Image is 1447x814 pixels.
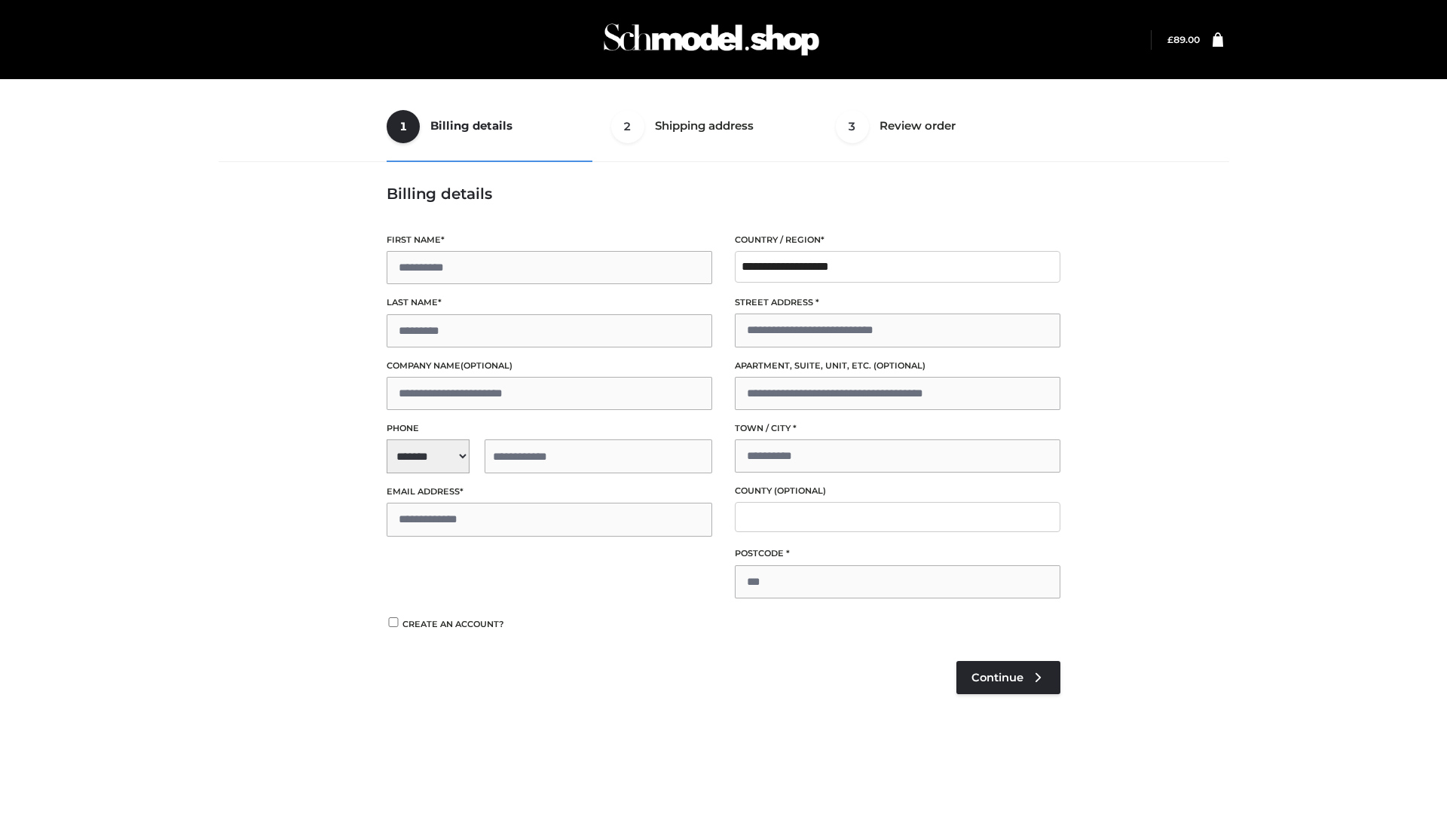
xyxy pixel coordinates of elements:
[956,661,1060,694] a: Continue
[735,295,1060,310] label: Street address
[460,360,512,371] span: (optional)
[387,617,400,627] input: Create an account?
[402,619,504,629] span: Create an account?
[735,421,1060,436] label: Town / City
[387,185,1060,203] h3: Billing details
[735,233,1060,247] label: Country / Region
[1167,34,1200,45] a: £89.00
[387,295,712,310] label: Last name
[735,484,1060,498] label: County
[873,360,925,371] span: (optional)
[387,421,712,436] label: Phone
[1167,34,1200,45] bdi: 89.00
[971,671,1023,684] span: Continue
[735,359,1060,373] label: Apartment, suite, unit, etc.
[387,359,712,373] label: Company name
[735,546,1060,561] label: Postcode
[774,485,826,496] span: (optional)
[387,233,712,247] label: First name
[1167,34,1173,45] span: £
[598,10,824,69] img: Schmodel Admin 964
[387,485,712,499] label: Email address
